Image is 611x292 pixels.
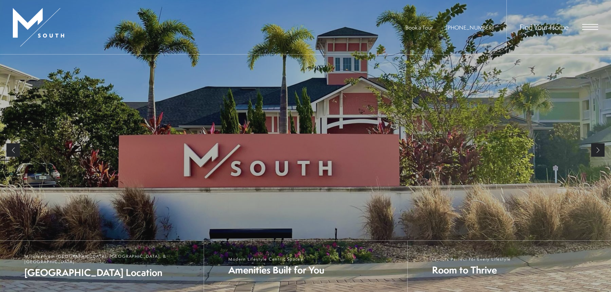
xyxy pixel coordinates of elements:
[228,263,324,277] span: Amenities Built for You
[407,241,611,292] a: Layouts Perfect For Every Lifestyle
[446,24,494,31] a: Call Us at 813-570-8014
[446,24,494,31] span: [PHONE_NUMBER]
[228,256,324,262] span: Modern Lifestyle Centric Spaces
[24,254,197,264] span: Minutes from [GEOGRAPHIC_DATA], [GEOGRAPHIC_DATA], & [GEOGRAPHIC_DATA]
[582,24,598,30] button: Open Menu
[6,143,20,157] a: Previous
[24,266,197,279] span: [GEOGRAPHIC_DATA] Location
[204,241,407,292] a: Modern Lifestyle Centric Spaces
[432,263,511,277] span: Room to Thrive
[405,24,433,31] a: Book a Tour
[520,22,569,32] a: Find Your Home
[432,256,511,262] span: Layouts Perfect For Every Lifestyle
[591,143,605,157] a: Next
[13,8,64,46] img: MSouth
